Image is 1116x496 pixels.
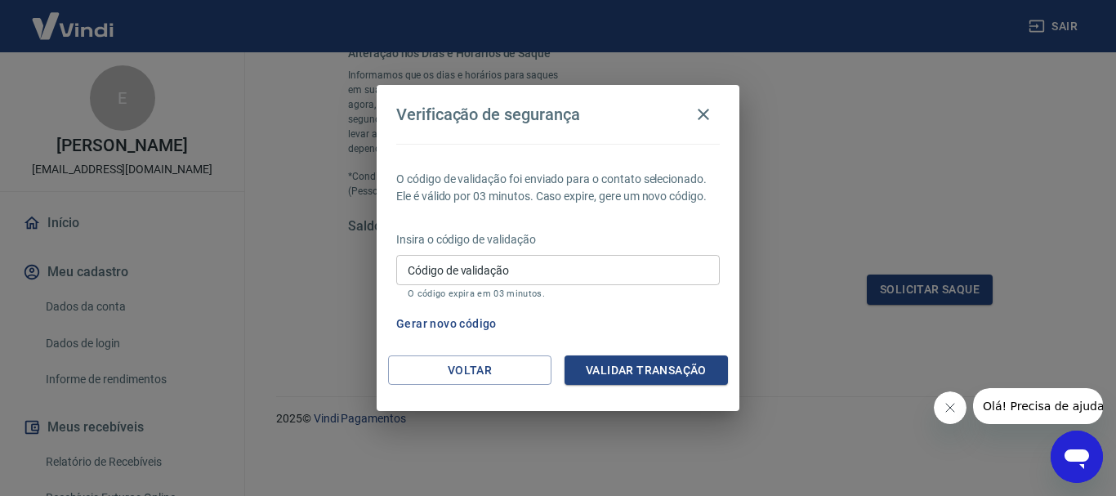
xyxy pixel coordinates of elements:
span: Olá! Precisa de ajuda? [10,11,137,25]
button: Voltar [388,355,551,386]
p: O código de validação foi enviado para o contato selecionado. Ele é válido por 03 minutos. Caso e... [396,171,720,205]
iframe: Fechar mensagem [934,391,966,424]
iframe: Mensagem da empresa [973,388,1103,424]
p: O código expira em 03 minutos. [408,288,708,299]
h4: Verificação de segurança [396,105,580,124]
p: Insira o código de validação [396,231,720,248]
iframe: Botão para abrir a janela de mensagens [1051,431,1103,483]
button: Gerar novo código [390,309,503,339]
button: Validar transação [565,355,728,386]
